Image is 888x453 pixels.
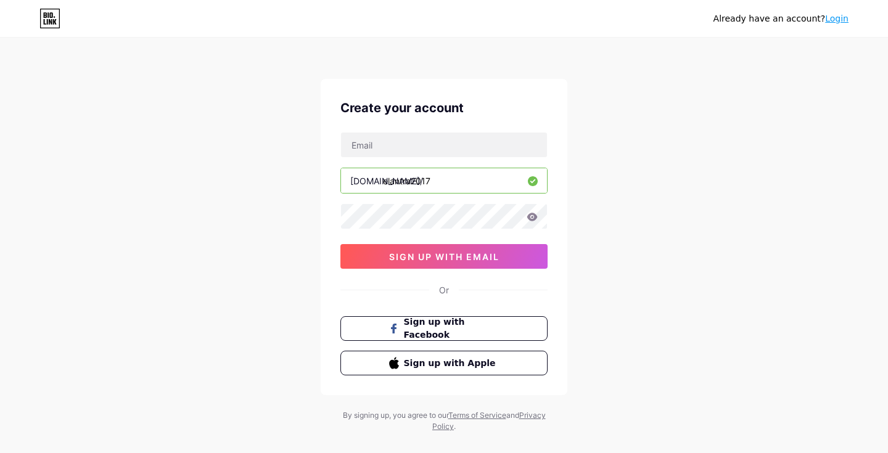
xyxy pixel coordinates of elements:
[350,174,423,187] div: [DOMAIN_NAME]/
[439,284,449,296] div: Or
[404,357,499,370] span: Sign up with Apple
[339,410,549,432] div: By signing up, you agree to our and .
[713,12,849,25] div: Already have an account?
[340,99,548,117] div: Create your account
[825,14,849,23] a: Login
[340,316,548,341] button: Sign up with Facebook
[448,410,506,420] a: Terms of Service
[341,168,547,193] input: username
[404,316,499,341] span: Sign up with Facebook
[340,244,548,269] button: sign up with email
[389,251,499,262] span: sign up with email
[340,351,548,375] button: Sign up with Apple
[341,133,547,157] input: Email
